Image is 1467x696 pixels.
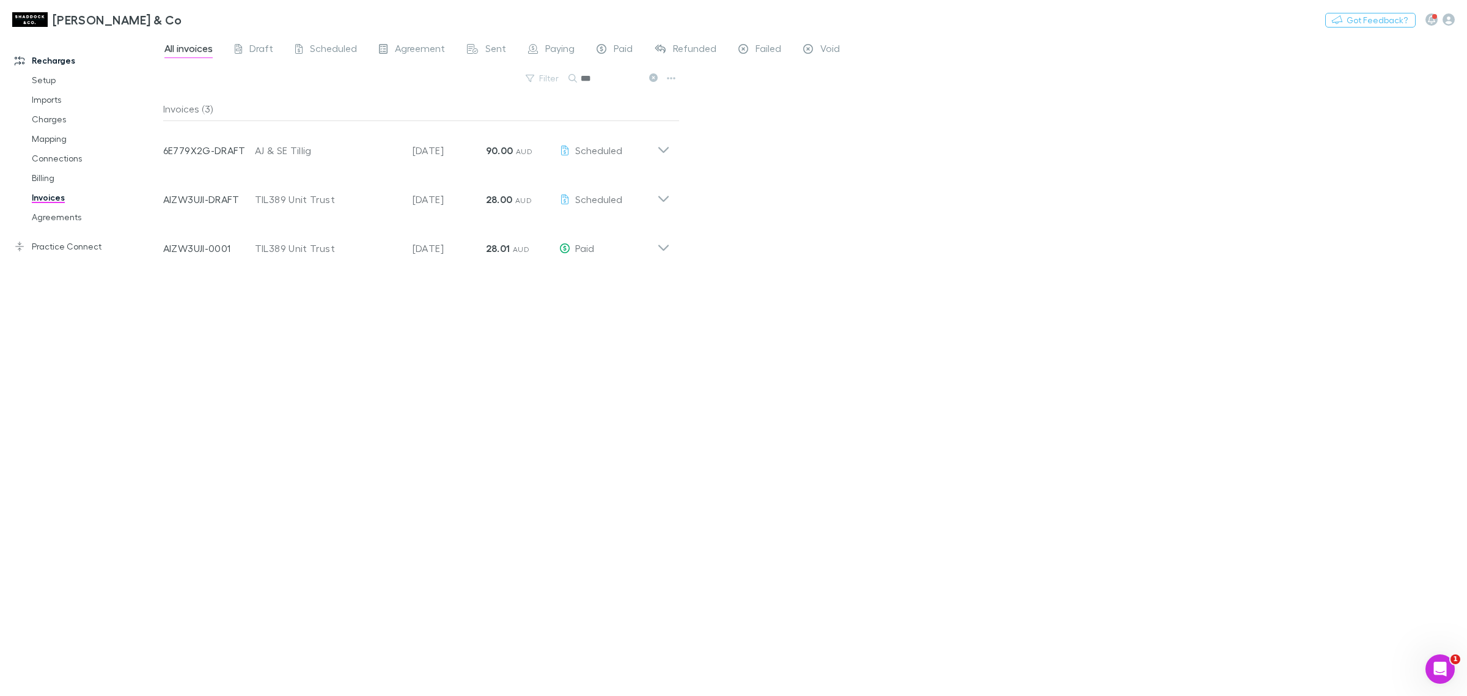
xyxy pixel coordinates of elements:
[614,42,633,58] span: Paid
[249,42,273,58] span: Draft
[413,241,486,256] p: [DATE]
[1325,13,1416,28] button: Got Feedback?
[545,42,575,58] span: Paying
[515,196,532,205] span: AUD
[20,149,172,168] a: Connections
[20,70,172,90] a: Setup
[164,42,213,58] span: All invoices
[395,42,445,58] span: Agreement
[820,42,840,58] span: Void
[12,12,48,27] img: Shaddock & Co's Logo
[413,192,486,207] p: [DATE]
[163,192,255,207] p: AIZW3UJI-DRAFT
[20,129,172,149] a: Mapping
[485,42,506,58] span: Sent
[20,168,172,188] a: Billing
[520,71,566,86] button: Filter
[255,241,400,256] div: TIL389 Unit Trust
[413,143,486,158] p: [DATE]
[516,147,532,156] span: AUD
[255,143,400,158] div: AJ & SE Tillig
[673,42,716,58] span: Refunded
[756,42,781,58] span: Failed
[20,109,172,129] a: Charges
[153,121,680,170] div: 6E779X2G-DRAFTAJ & SE Tillig[DATE]90.00 AUDScheduled
[2,51,172,70] a: Recharges
[2,237,172,256] a: Practice Connect
[20,90,172,109] a: Imports
[513,245,529,254] span: AUD
[5,5,189,34] a: [PERSON_NAME] & Co
[486,144,513,157] strong: 90.00
[53,12,182,27] h3: [PERSON_NAME] & Co
[20,207,172,227] a: Agreements
[163,143,255,158] p: 6E779X2G-DRAFT
[1450,654,1460,664] span: 1
[486,242,510,254] strong: 28.01
[575,144,622,156] span: Scheduled
[153,219,680,268] div: AIZW3UJI-0001TIL389 Unit Trust[DATE]28.01 AUDPaid
[310,42,357,58] span: Scheduled
[255,192,400,207] div: TIL389 Unit Trust
[575,193,622,205] span: Scheduled
[1425,654,1455,684] iframe: Intercom live chat
[163,241,255,256] p: AIZW3UJI-0001
[486,193,513,205] strong: 28.00
[153,170,680,219] div: AIZW3UJI-DRAFTTIL389 Unit Trust[DATE]28.00 AUDScheduled
[575,242,594,254] span: Paid
[20,188,172,207] a: Invoices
